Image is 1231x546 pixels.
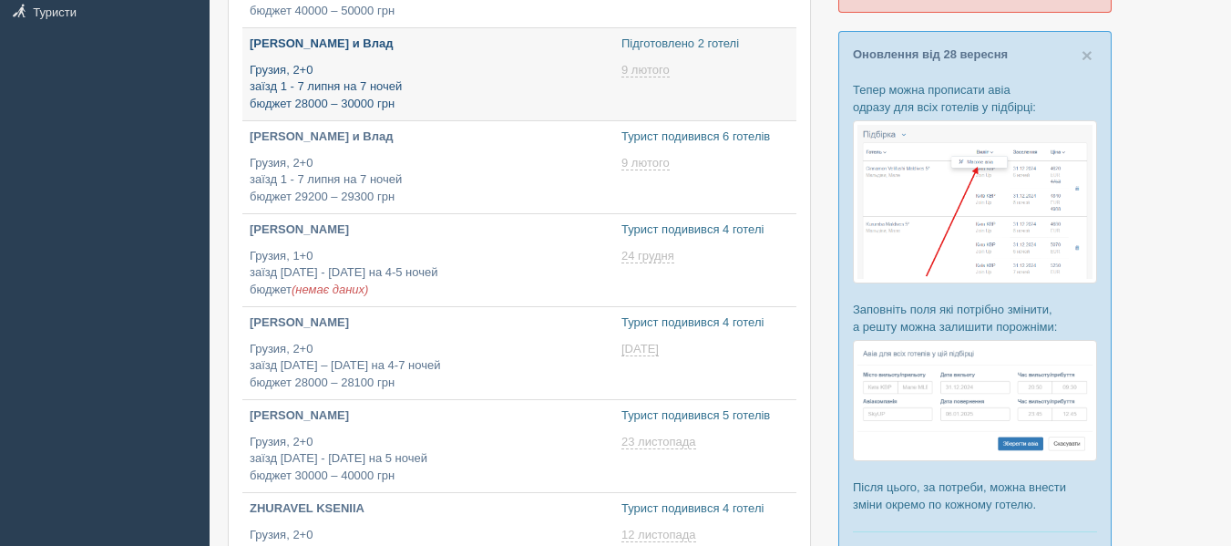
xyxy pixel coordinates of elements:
p: Після цього, за потреби, можна внести зміни окремо по кожному готелю. [853,479,1097,513]
p: Грузия, 2+0 заїзд 1 - 7 липня на 7 ночей бюджет 28000 – 30000 грн [250,62,607,113]
a: 23 листопада [621,435,699,449]
p: Турист подивився 4 готелі [621,500,789,518]
img: %D0%BF%D1%96%D0%B4%D0%B1%D1%96%D1%80%D0%BA%D0%B0-%D0%B0%D0%B2%D1%96%D0%B0-2-%D1%81%D1%80%D0%BC-%D... [853,340,1097,461]
a: [PERSON_NAME] Грузия, 2+0заїзд [DATE] – [DATE] на 4-7 ночейбюджет 28000 – 28100 грн [242,307,614,399]
span: 24 грудня [621,249,674,263]
a: 12 листопада [621,528,699,542]
p: Підготовлено 2 готелі [621,36,789,53]
img: %D0%BF%D1%96%D0%B4%D0%B1%D1%96%D1%80%D0%BA%D0%B0-%D0%B0%D0%B2%D1%96%D0%B0-1-%D1%81%D1%80%D0%BC-%D... [853,120,1097,283]
a: [PERSON_NAME] и Влад Грузия, 2+0заїзд 1 - 7 липня на 7 ночейбюджет 29200 – 29300 грн [242,121,614,213]
p: [PERSON_NAME] [250,314,607,332]
span: 9 лютого [621,63,670,77]
p: [PERSON_NAME] [250,407,607,425]
p: Турист подивився 6 готелів [621,129,789,146]
p: Тепер можна прописати авіа одразу для всіх готелів у підбірці: [853,81,1097,116]
span: × [1082,45,1093,66]
a: [DATE] [621,342,662,356]
span: (немає даних) [292,283,368,296]
span: 9 лютого [621,156,670,170]
a: [PERSON_NAME] Грузия, 1+0заїзд [DATE] - [DATE] на 4-5 ночейбюджет(немає даних) [242,214,614,306]
p: [PERSON_NAME] и Влад [250,36,607,53]
p: ZHURAVEL KSENIIA [250,500,607,518]
p: Грузия, 2+0 заїзд [DATE] - [DATE] на 5 ночей бюджет 30000 – 40000 грн [250,434,607,485]
span: [DATE] [621,342,659,356]
a: 24 грудня [621,249,677,263]
p: [PERSON_NAME] [250,221,607,239]
p: Турист подивився 4 готелі [621,314,789,332]
a: Оновлення від 28 вересня [853,47,1008,61]
p: Грузия, 1+0 заїзд [DATE] - [DATE] на 4-5 ночей бюджет [250,248,607,299]
a: [PERSON_NAME] Грузия, 2+0заїзд [DATE] - [DATE] на 5 ночейбюджет 30000 – 40000 грн [242,400,614,492]
p: [PERSON_NAME] и Влад [250,129,607,146]
p: Турист подивився 4 готелі [621,221,789,239]
span: 23 листопада [621,435,696,449]
p: Заповніть поля які потрібно змінити, а решту можна залишити порожніми: [853,301,1097,335]
p: Турист подивився 5 готелів [621,407,789,425]
a: [PERSON_NAME] и Влад Грузия, 2+0заїзд 1 - 7 липня на 7 ночейбюджет 28000 – 30000 грн [242,28,614,120]
a: 9 лютого [621,156,672,170]
p: Грузия, 2+0 заїзд 1 - 7 липня на 7 ночей бюджет 29200 – 29300 грн [250,155,607,206]
p: Грузия, 2+0 заїзд [DATE] – [DATE] на 4-7 ночей бюджет 28000 – 28100 грн [250,341,607,392]
button: Close [1082,46,1093,65]
span: 12 листопада [621,528,696,542]
a: 9 лютого [621,63,672,77]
